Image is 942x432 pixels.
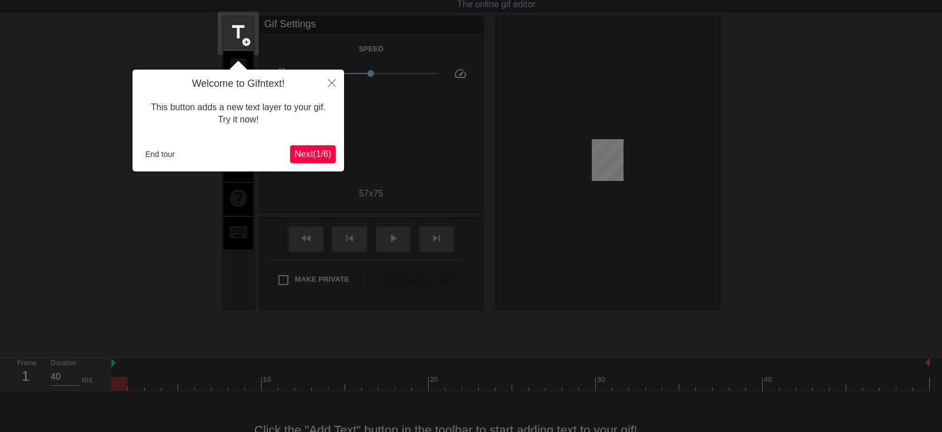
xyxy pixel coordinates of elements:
[141,146,179,163] button: End tour
[141,90,336,138] div: This button adds a new text layer to your gif. Try it now!
[295,149,331,159] span: Next ( 1 / 6 )
[141,78,336,90] h4: Welcome to Gifntext!
[320,70,344,95] button: Close
[290,145,336,163] button: Next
